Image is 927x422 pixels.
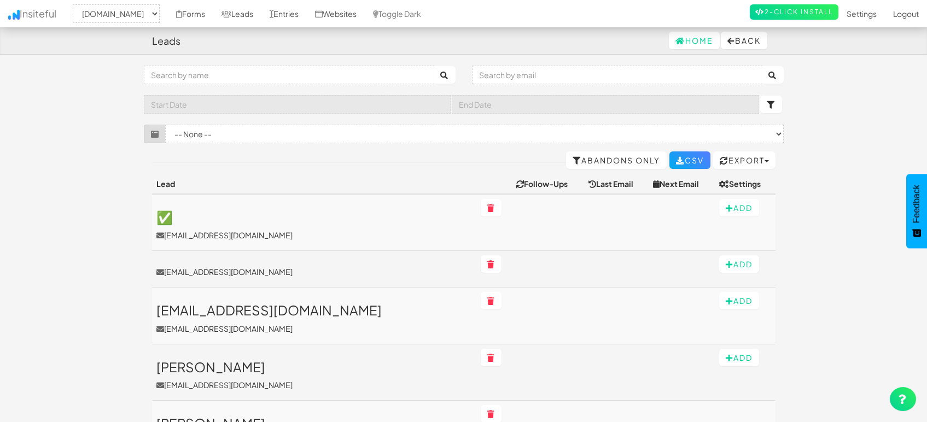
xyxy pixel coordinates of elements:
[156,323,472,334] p: [EMAIL_ADDRESS][DOMAIN_NAME]
[152,36,180,46] h4: Leads
[156,360,472,374] h3: [PERSON_NAME]
[566,151,667,169] a: Abandons Only
[584,174,649,194] th: Last Email
[715,174,776,194] th: Settings
[144,95,451,114] input: Start Date
[156,230,472,241] p: [EMAIL_ADDRESS][DOMAIN_NAME]
[912,185,922,223] span: Feedback
[669,151,710,169] a: CSV
[156,379,472,390] p: [EMAIL_ADDRESS][DOMAIN_NAME]
[156,266,472,277] a: [EMAIL_ADDRESS][DOMAIN_NAME]
[144,66,434,84] input: Search by name
[152,174,476,194] th: Lead
[906,174,927,248] button: Feedback - Show survey
[156,303,472,317] h3: [EMAIL_ADDRESS][DOMAIN_NAME]
[156,210,472,224] h3: ✅
[713,151,776,169] button: Export
[472,66,762,84] input: Search by email
[649,174,714,194] th: Next Email
[452,95,759,114] input: End Date
[719,292,759,309] button: Add
[156,210,472,241] a: ✅[EMAIL_ADDRESS][DOMAIN_NAME]
[719,349,759,366] button: Add
[512,174,584,194] th: Follow-Ups
[719,199,759,216] button: Add
[721,32,767,49] button: Back
[719,255,759,273] button: Add
[8,10,20,20] img: icon.png
[156,303,472,333] a: [EMAIL_ADDRESS][DOMAIN_NAME][EMAIL_ADDRESS][DOMAIN_NAME]
[750,4,838,20] a: 2-Click Install
[156,360,472,390] a: [PERSON_NAME][EMAIL_ADDRESS][DOMAIN_NAME]
[669,32,720,49] a: Home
